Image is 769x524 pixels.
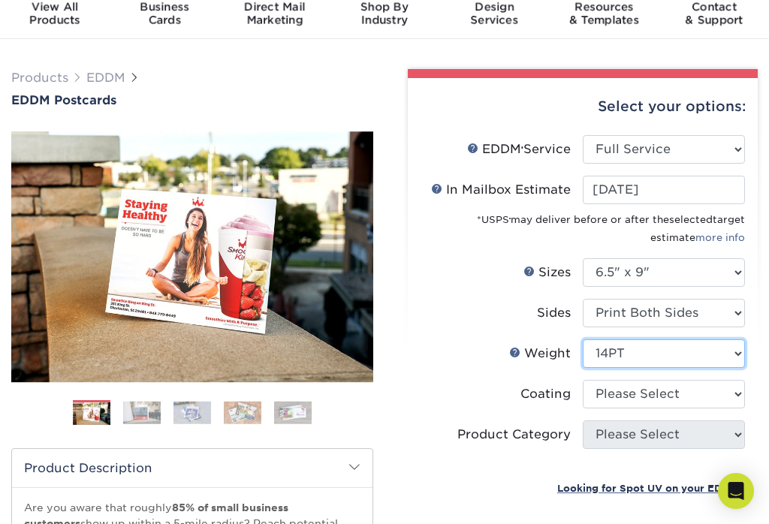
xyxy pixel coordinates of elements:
div: Product Category [457,426,571,444]
input: Select Date [583,176,745,204]
small: *USPS may deliver before or after the target estimate [477,214,745,243]
span: EDDM Postcards [11,93,116,107]
div: Coating [520,385,571,403]
img: EDDM 04 [224,401,261,424]
sup: ® [521,146,523,152]
img: EDDM Postcards 01 [11,131,373,382]
img: EDDM 02 [123,401,161,424]
div: Weight [509,345,571,363]
div: In Mailbox Estimate [431,181,571,199]
a: Products [11,71,68,85]
sup: ® [509,217,511,221]
span: selected [669,214,713,225]
div: Sides [537,304,571,322]
h2: Product Description [12,449,372,487]
img: EDDM 03 [173,401,211,424]
img: EDDM 01 [73,401,110,427]
a: EDDM Postcards [11,93,373,107]
a: Looking for Spot UV on your EDDM? [557,480,745,495]
div: Sizes [523,264,571,282]
img: EDDM 05 [274,401,312,424]
div: Select your options: [420,78,746,135]
small: Looking for Spot UV on your EDDM? [557,483,745,494]
a: more info [695,232,745,243]
a: EDDM [86,71,125,85]
div: Open Intercom Messenger [718,473,754,509]
div: EDDM Service [467,140,571,158]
